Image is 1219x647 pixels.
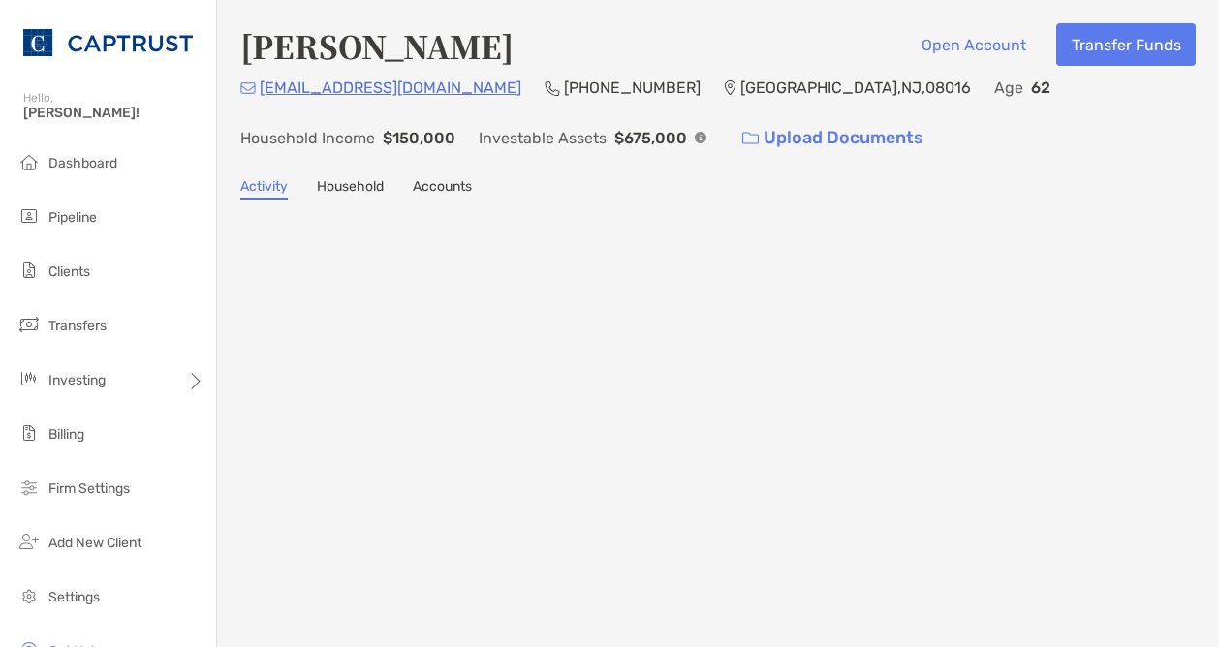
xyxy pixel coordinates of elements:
span: Billing [48,426,84,443]
img: Info Icon [695,132,706,143]
button: Transfer Funds [1056,23,1196,66]
h4: [PERSON_NAME] [240,23,514,68]
span: Investing [48,372,106,388]
img: CAPTRUST Logo [23,8,193,77]
p: $675,000 [614,126,687,150]
span: [PERSON_NAME]! [23,105,204,121]
img: dashboard icon [17,150,41,173]
span: Add New Client [48,535,141,551]
img: Email Icon [240,82,256,94]
img: billing icon [17,421,41,445]
img: button icon [742,132,759,145]
img: transfers icon [17,313,41,336]
p: [GEOGRAPHIC_DATA] , NJ , 08016 [740,76,971,100]
p: Household Income [240,126,375,150]
p: Investable Assets [479,126,607,150]
a: Activity [240,178,288,200]
img: investing icon [17,367,41,390]
a: Household [317,178,384,200]
p: [EMAIL_ADDRESS][DOMAIN_NAME] [260,76,521,100]
span: Firm Settings [48,480,130,497]
span: Transfers [48,318,107,334]
button: Open Account [906,23,1041,66]
p: [PHONE_NUMBER] [564,76,701,100]
span: Pipeline [48,209,97,226]
img: pipeline icon [17,204,41,228]
img: clients icon [17,259,41,282]
img: firm-settings icon [17,476,41,499]
img: Location Icon [724,80,736,96]
a: Upload Documents [730,117,936,159]
span: Settings [48,589,100,605]
span: Clients [48,263,90,280]
span: Dashboard [48,155,117,171]
img: Phone Icon [545,80,560,96]
img: settings icon [17,584,41,607]
a: Accounts [413,178,472,200]
img: add_new_client icon [17,530,41,553]
p: 62 [1031,76,1050,100]
p: Age [994,76,1023,100]
p: $150,000 [383,126,455,150]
